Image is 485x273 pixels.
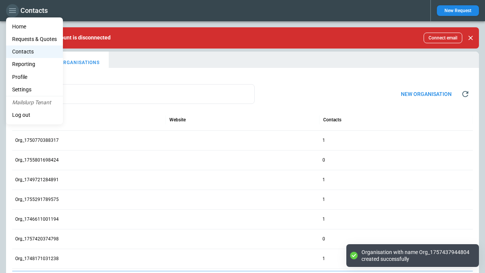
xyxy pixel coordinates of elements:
[6,71,63,83] a: Profile
[6,33,63,45] a: Requests & Quotes
[6,96,63,109] li: Mailslurp Tenant
[6,45,63,58] a: Contacts
[6,109,63,121] li: Log out
[6,58,63,71] a: Reporting
[6,83,63,96] a: Settings
[361,249,471,262] div: Organisation with name Org_1757437944804 created successfully
[6,20,63,33] a: Home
